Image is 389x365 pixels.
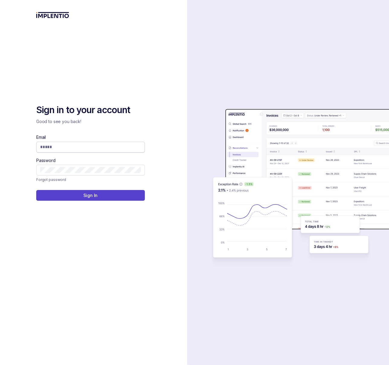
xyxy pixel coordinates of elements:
[36,104,145,116] h2: Sign in to your account
[36,177,66,183] a: Link Forgot password
[36,190,145,201] button: Sign In
[83,192,98,198] p: Sign In
[36,12,69,18] img: logo
[36,119,145,125] p: Good to see you back!
[36,157,56,163] label: Password
[36,177,66,183] p: Forgot password
[36,134,46,140] label: Email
